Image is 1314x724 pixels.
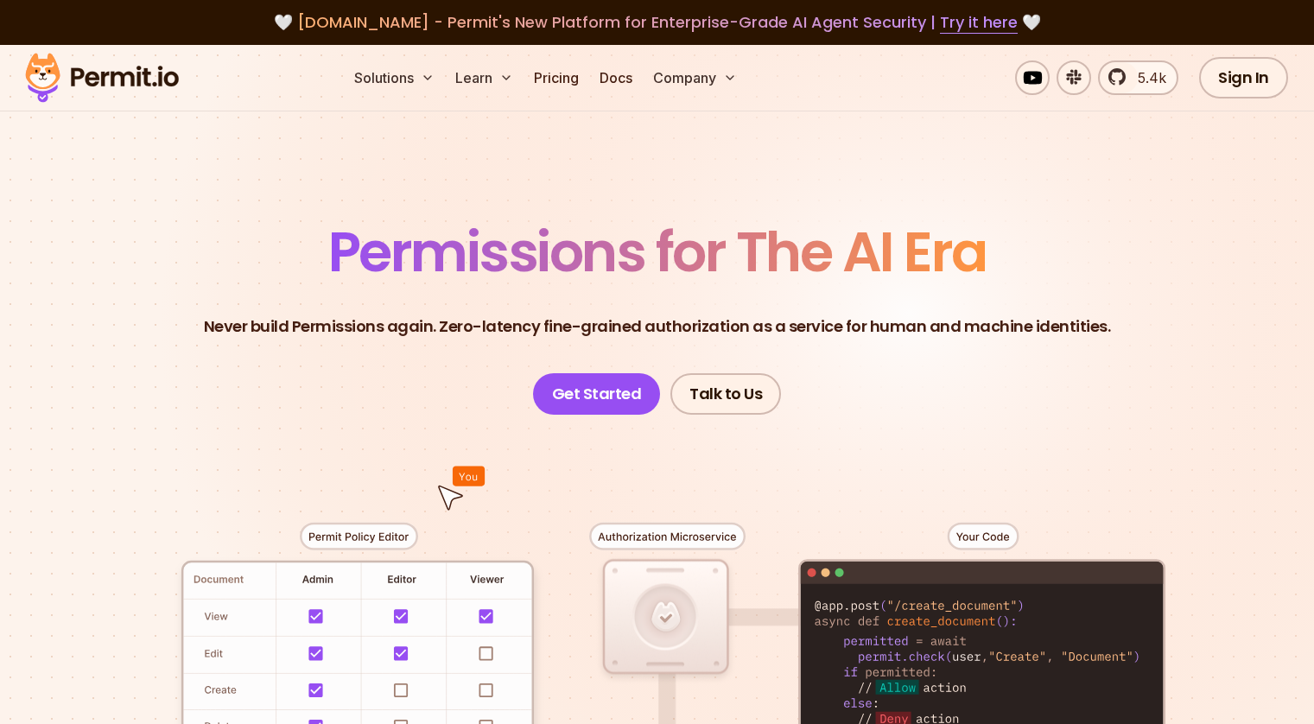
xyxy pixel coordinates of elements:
[1127,67,1166,88] span: 5.4k
[527,60,586,95] a: Pricing
[41,10,1273,35] div: 🤍 🤍
[347,60,441,95] button: Solutions
[1199,57,1288,98] a: Sign In
[204,314,1111,339] p: Never build Permissions again. Zero-latency fine-grained authorization as a service for human and...
[593,60,639,95] a: Docs
[940,11,1018,34] a: Try it here
[670,373,781,415] a: Talk to Us
[17,48,187,107] img: Permit logo
[533,373,661,415] a: Get Started
[328,213,987,290] span: Permissions for The AI Era
[297,11,1018,33] span: [DOMAIN_NAME] - Permit's New Platform for Enterprise-Grade AI Agent Security |
[1098,60,1178,95] a: 5.4k
[646,60,744,95] button: Company
[448,60,520,95] button: Learn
